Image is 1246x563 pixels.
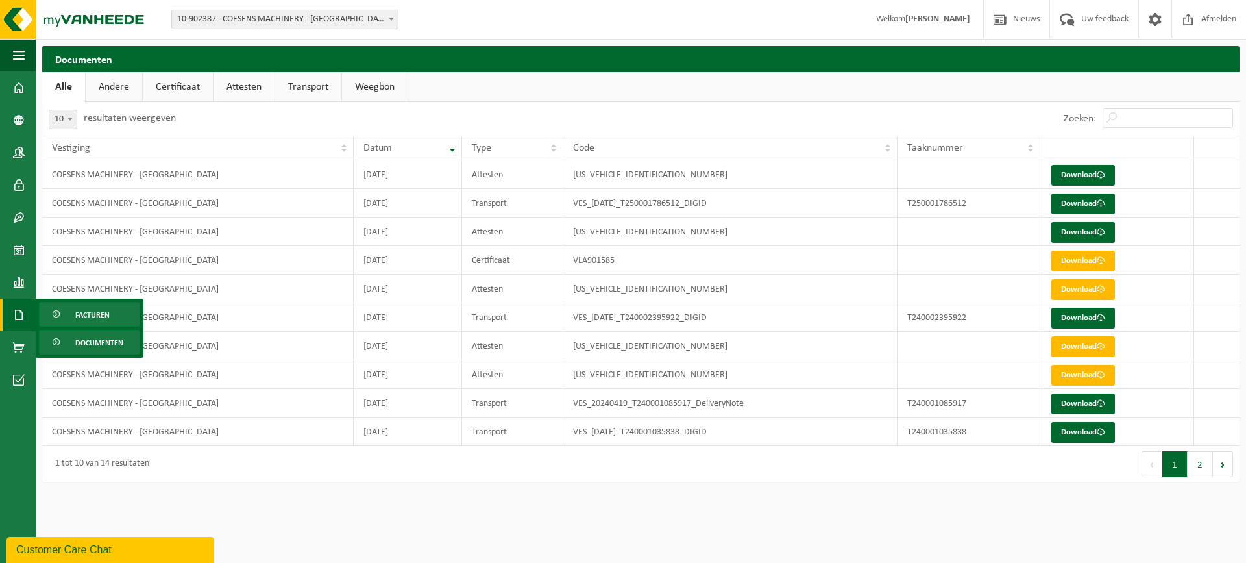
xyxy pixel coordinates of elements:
[898,189,1040,218] td: T250001786512
[354,360,463,389] td: [DATE]
[39,302,140,327] a: Facturen
[42,389,354,418] td: COESENS MACHINERY - [GEOGRAPHIC_DATA]
[563,332,898,360] td: [US_VEHICLE_IDENTIFICATION_NUMBER]
[563,360,898,389] td: [US_VEHICLE_IDENTIFICATION_NUMBER]
[1051,394,1115,414] a: Download
[363,143,392,153] span: Datum
[1142,451,1162,477] button: Previous
[171,10,398,29] span: 10-902387 - COESENS MACHINERY - GERAARDSBERGEN
[1051,165,1115,186] a: Download
[462,160,563,189] td: Attesten
[1162,451,1188,477] button: 1
[563,418,898,446] td: VES_[DATE]_T240001035838_DIGID
[573,143,594,153] span: Code
[354,303,463,332] td: [DATE]
[354,332,463,360] td: [DATE]
[214,72,275,102] a: Attesten
[42,160,354,189] td: COESENS MACHINERY - [GEOGRAPHIC_DATA]
[42,360,354,389] td: COESENS MACHINERY - [GEOGRAPHIC_DATA]
[42,189,354,218] td: COESENS MACHINERY - [GEOGRAPHIC_DATA]
[354,218,463,246] td: [DATE]
[39,330,140,355] a: Documenten
[143,72,213,102] a: Certificaat
[1051,365,1115,386] a: Download
[52,143,90,153] span: Vestiging
[1213,451,1233,477] button: Next
[462,360,563,389] td: Attesten
[354,246,463,275] td: [DATE]
[42,72,85,102] a: Alle
[462,218,563,246] td: Attesten
[563,246,898,275] td: VLA901585
[1051,251,1115,271] a: Download
[462,246,563,275] td: Certificaat
[354,389,463,418] td: [DATE]
[42,303,354,332] td: COESENS MACHINERY - [GEOGRAPHIC_DATA]
[563,389,898,418] td: VES_20240419_T240001085917_DeliveryNote
[354,275,463,303] td: [DATE]
[42,275,354,303] td: COESENS MACHINERY - [GEOGRAPHIC_DATA]
[1051,308,1115,329] a: Download
[563,275,898,303] td: [US_VEHICLE_IDENTIFICATION_NUMBER]
[563,218,898,246] td: [US_VEHICLE_IDENTIFICATION_NUMBER]
[898,418,1040,446] td: T240001035838
[75,303,110,327] span: Facturen
[354,189,463,218] td: [DATE]
[1064,114,1096,124] label: Zoeken:
[42,46,1240,71] h2: Documenten
[462,418,563,446] td: Transport
[898,303,1040,332] td: T240002395922
[1188,451,1213,477] button: 2
[563,160,898,189] td: [US_VEHICLE_IDENTIFICATION_NUMBER]
[462,189,563,218] td: Transport
[354,418,463,446] td: [DATE]
[905,14,970,24] strong: [PERSON_NAME]
[907,143,963,153] span: Taaknummer
[275,72,341,102] a: Transport
[1051,222,1115,243] a: Download
[42,218,354,246] td: COESENS MACHINERY - [GEOGRAPHIC_DATA]
[1051,336,1115,357] a: Download
[42,246,354,275] td: COESENS MACHINERY - [GEOGRAPHIC_DATA]
[172,10,398,29] span: 10-902387 - COESENS MACHINERY - GERAARDSBERGEN
[1051,194,1115,214] a: Download
[342,72,408,102] a: Weegbon
[563,189,898,218] td: VES_[DATE]_T250001786512_DIGID
[86,72,142,102] a: Andere
[49,453,149,476] div: 1 tot 10 van 14 resultaten
[75,331,123,355] span: Documenten
[1051,279,1115,300] a: Download
[84,113,176,123] label: resultaten weergeven
[462,389,563,418] td: Transport
[472,143,491,153] span: Type
[49,110,77,129] span: 10
[6,534,217,563] iframe: chat widget
[42,418,354,446] td: COESENS MACHINERY - [GEOGRAPHIC_DATA]
[898,389,1040,418] td: T240001085917
[462,332,563,360] td: Attesten
[1051,422,1115,443] a: Download
[42,332,354,360] td: COESENS MACHINERY - [GEOGRAPHIC_DATA]
[462,275,563,303] td: Attesten
[354,160,463,189] td: [DATE]
[563,303,898,332] td: VES_[DATE]_T240002395922_DIGID
[462,303,563,332] td: Transport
